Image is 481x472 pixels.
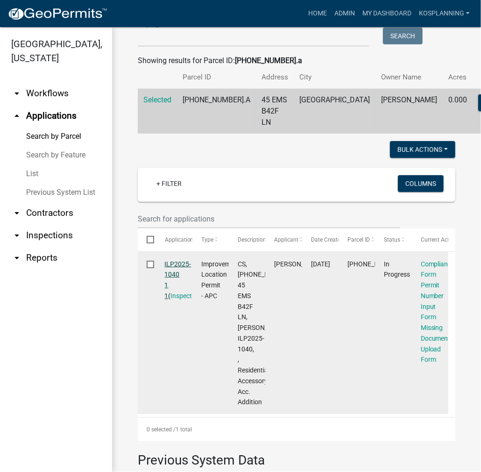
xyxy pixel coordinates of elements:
[375,89,443,134] td: [PERSON_NAME]
[256,89,294,134] td: 45 EMS B42F LN
[171,292,205,300] a: Inspections
[275,236,299,243] span: Applicant
[265,229,302,251] datatable-header-cell: Applicant
[138,229,156,251] datatable-header-cell: Select
[201,260,240,300] span: Improvement Location Permit - APC
[375,66,443,88] th: Owner Name
[347,236,370,243] span: Parcel ID
[275,260,325,268] span: Sharon Huston
[375,229,411,251] datatable-header-cell: Status
[11,252,22,264] i: arrow_drop_down
[138,209,400,229] input: Search for applications
[302,229,339,251] datatable-header-cell: Date Created
[339,229,375,251] datatable-header-cell: Parcel ID
[177,66,256,88] th: Parcel ID
[11,207,22,219] i: arrow_drop_down
[331,5,359,22] a: Admin
[192,229,229,251] datatable-header-cell: Type
[359,5,415,22] a: My Dashboard
[398,175,444,192] button: Columns
[165,259,184,301] div: ( )
[229,229,265,251] datatable-header-cell: Description
[201,236,213,243] span: Type
[238,236,266,243] span: Description
[443,66,473,88] th: Acres
[235,56,302,65] strong: [PHONE_NUMBER].a
[256,66,294,88] th: Address
[443,89,473,134] td: 0.000
[421,236,460,243] span: Current Activity
[415,5,474,22] a: kosplanning
[177,89,256,134] td: [PHONE_NUMBER].A
[294,66,375,88] th: City
[304,5,331,22] a: Home
[421,281,444,321] a: Permit Number Input Form
[156,229,192,251] datatable-header-cell: Application Number
[311,260,330,268] span: 08/18/2025
[165,260,191,300] a: ILP2025-1040 1 1
[149,175,189,192] a: + Filter
[147,426,176,433] span: 0 selected /
[11,110,22,122] i: arrow_drop_up
[143,95,171,104] a: Selected
[383,28,423,44] button: Search
[384,260,410,279] span: In Progress
[11,230,22,241] i: arrow_drop_down
[311,236,344,243] span: Date Created
[390,141,455,158] button: Bulk Actions
[138,441,455,470] h3: Previous System Data
[138,418,455,441] div: 1 total
[294,89,375,134] td: [GEOGRAPHIC_DATA]
[347,260,409,268] span: 005-083-299.A
[421,260,455,279] a: Compliance Form
[412,229,448,251] datatable-header-cell: Current Activity
[11,88,22,99] i: arrow_drop_down
[165,236,216,243] span: Application Number
[238,260,300,406] span: CS, 005-083-299.A, 45 EMS B42F LN, Huston, ILP2025-1040, , Residential Accessory/Res Acc. Addition
[421,324,451,363] a: Missing Document Upload Form
[138,55,455,66] div: Showing results for Parcel ID:
[384,236,401,243] span: Status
